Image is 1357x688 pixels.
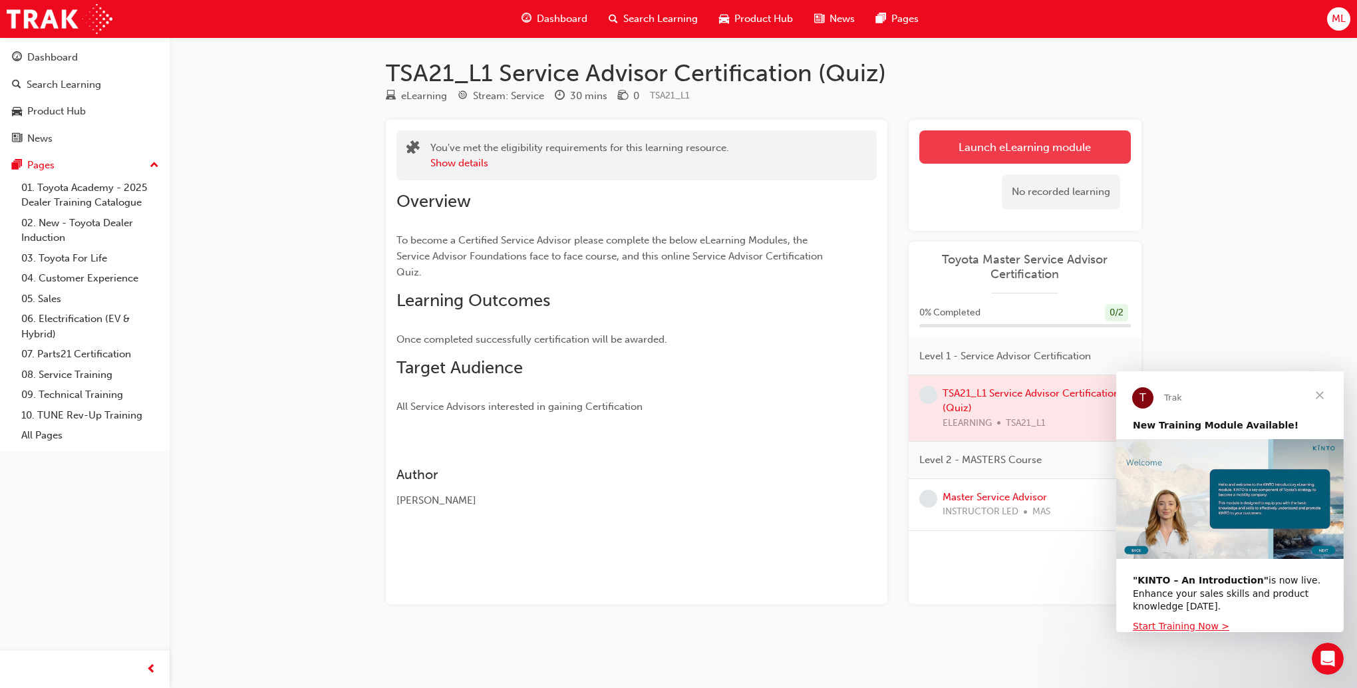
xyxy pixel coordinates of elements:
[708,5,804,33] a: car-iconProduct Hub
[401,88,447,104] div: eLearning
[16,344,164,365] a: 07. Parts21 Certification
[406,142,420,157] span: puzzle-icon
[396,493,829,508] div: [PERSON_NAME]
[12,106,22,118] span: car-icon
[618,90,628,102] span: money-icon
[814,11,824,27] span: news-icon
[1105,304,1128,322] div: 0 / 2
[396,191,471,212] span: Overview
[804,5,865,33] a: news-iconNews
[919,349,1091,364] span: Level 1 - Service Advisor Certification
[943,491,1047,503] a: Master Service Advisor
[919,452,1042,468] span: Level 2 - MASTERS Course
[555,88,607,104] div: Duration
[522,11,531,27] span: guage-icon
[12,52,22,64] span: guage-icon
[12,133,22,145] span: news-icon
[430,140,729,170] div: You've met the eligibility requirements for this learning resource.
[396,357,523,378] span: Target Audience
[16,309,164,344] a: 06. Electrification (EV & Hybrid)
[919,490,937,508] span: learningRecordVerb_NONE-icon
[7,4,112,34] img: Trak
[396,401,643,413] span: All Service Advisors interested in gaining Certification
[16,289,164,309] a: 05. Sales
[16,268,164,289] a: 04. Customer Experience
[891,11,919,27] span: Pages
[919,130,1131,164] a: Launch eLearning module
[919,386,937,404] span: learningRecordVerb_NONE-icon
[570,88,607,104] div: 30 mins
[16,385,164,405] a: 09. Technical Training
[1312,643,1344,675] iframe: Intercom live chat
[919,305,980,321] span: 0 % Completed
[27,158,55,173] div: Pages
[1002,174,1120,210] div: No recorded learning
[386,59,1141,88] h1: TSA21_L1 Service Advisor Certification (Quiz)
[5,99,164,124] a: Product Hub
[5,126,164,151] a: News
[16,248,164,269] a: 03. Toyota For Life
[396,234,826,278] span: To become a Certified Service Advisor please complete the below eLearning Modules, the Service Ad...
[1116,371,1344,632] iframe: Intercom live chat message
[1327,7,1350,31] button: ML
[458,88,544,104] div: Stream
[618,88,639,104] div: Price
[5,45,164,70] a: Dashboard
[1332,11,1346,27] span: ML
[16,405,164,426] a: 10. TUNE Rev-Up Training
[5,43,164,153] button: DashboardSearch LearningProduct HubNews
[555,90,565,102] span: clock-icon
[386,88,447,104] div: Type
[5,73,164,97] a: Search Learning
[734,11,793,27] span: Product Hub
[598,5,708,33] a: search-iconSearch Learning
[5,153,164,178] button: Pages
[943,504,1018,520] span: INSTRUCTOR LED
[12,79,21,91] span: search-icon
[396,333,667,345] span: Once completed successfully certification will be awarded.
[633,88,639,104] div: 0
[719,11,729,27] span: car-icon
[865,5,929,33] a: pages-iconPages
[27,77,101,92] div: Search Learning
[27,104,86,119] div: Product Hub
[396,467,829,482] h3: Author
[12,160,22,172] span: pages-icon
[27,131,53,146] div: News
[146,661,156,678] span: prev-icon
[396,290,550,311] span: Learning Outcomes
[876,11,886,27] span: pages-icon
[16,365,164,385] a: 08. Service Training
[458,90,468,102] span: target-icon
[386,90,396,102] span: learningResourceType_ELEARNING-icon
[150,157,159,174] span: up-icon
[623,11,698,27] span: Search Learning
[1032,504,1050,520] span: MAS
[609,11,618,27] span: search-icon
[430,156,488,171] button: Show details
[473,88,544,104] div: Stream: Service
[829,11,855,27] span: News
[919,252,1131,282] a: Toyota Master Service Advisor Certification
[16,178,164,213] a: 01. Toyota Academy - 2025 Dealer Training Catalogue
[511,5,598,33] a: guage-iconDashboard
[650,90,690,101] span: Learning resource code
[16,213,164,248] a: 02. New - Toyota Dealer Induction
[16,425,164,446] a: All Pages
[27,50,78,65] div: Dashboard
[537,11,587,27] span: Dashboard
